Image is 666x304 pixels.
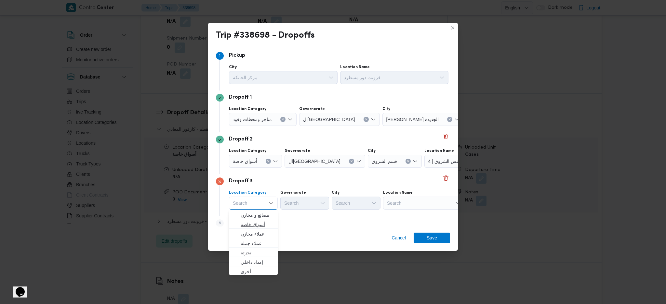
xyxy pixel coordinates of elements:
p: Dropoff 2 [229,136,253,143]
p: Dropoff 3 [229,177,253,185]
button: Open list of options [371,117,376,122]
span: مصانع و مخازن [241,211,274,219]
label: Location Name [424,148,454,153]
button: Clear input [447,117,452,122]
p: Pickup [229,52,245,60]
label: City [332,190,340,195]
p: Dropoff 1 [229,94,252,102]
span: ال[GEOGRAPHIC_DATA] [288,157,340,164]
button: Delete [442,174,450,182]
button: مصانع و مخازن [229,210,278,219]
button: Open list of options [413,159,418,164]
svg: Step 3 is complete [218,138,222,142]
button: تجزئة [229,248,278,257]
button: Clear input [364,117,369,122]
span: 1 [219,54,220,58]
label: City [229,65,237,70]
button: Open list of options [371,201,377,206]
div: Trip #338698 - Dropoffs [216,30,315,41]
label: City [382,106,390,112]
button: Save [414,233,450,243]
button: Delete [442,132,450,140]
button: عملاء جملة [229,238,278,248]
button: Open list of options [320,201,325,206]
button: Open list of options [273,159,278,164]
button: Open list of options [328,75,334,80]
svg: Step 4 has errors [218,180,222,184]
button: عملاء مخازن [229,229,278,238]
button: Close list of options [269,201,274,206]
button: Clear input [280,117,286,122]
span: Save [427,233,437,243]
span: قسم الشروق [372,157,397,164]
span: متاجر ومحطات وقود [233,116,272,123]
label: Location Category [229,148,266,153]
button: أسواق خاصة [229,219,278,229]
label: Location Category [229,106,266,112]
button: Open list of options [287,117,293,122]
span: ال[GEOGRAPHIC_DATA] [303,116,355,123]
span: عملاء جملة [241,239,274,247]
button: Closes this modal window [449,24,457,32]
label: Governorate [280,190,306,195]
iframe: chat widget [7,278,27,298]
span: Cancel [392,234,406,242]
span: سبينس الشروق | 4J74+RQ8 | null [428,157,481,164]
label: Location Name [383,190,413,195]
button: Open list of options [356,159,361,164]
label: Governorate [285,148,310,153]
span: إمداد داخلي [241,258,274,266]
span: أسواق خاصة [233,157,257,164]
label: Location Category [229,190,266,195]
label: Governorate [299,106,325,112]
span: تجزئة [241,249,274,257]
svg: Step 2 is complete [218,96,222,100]
span: [PERSON_NAME] الجديدة [386,116,439,123]
label: Location Name [340,65,370,70]
span: فرونت دور مسطرد [344,74,381,81]
span: مركز الخانكة [233,74,258,81]
button: أخري [229,266,278,276]
button: إمداد داخلي [229,257,278,266]
button: Open list of options [439,75,445,80]
button: Open list of options [454,117,460,122]
span: أسواق خاصة [241,221,274,228]
button: Open list of options [455,201,460,206]
button: Clear input [349,159,354,164]
button: Clear input [406,159,411,164]
span: أخري [241,268,274,275]
label: City [368,148,376,153]
span: 5 [219,221,221,225]
button: Cancel [389,233,408,243]
button: Clear input [266,159,271,164]
span: عملاء مخازن [241,230,274,238]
